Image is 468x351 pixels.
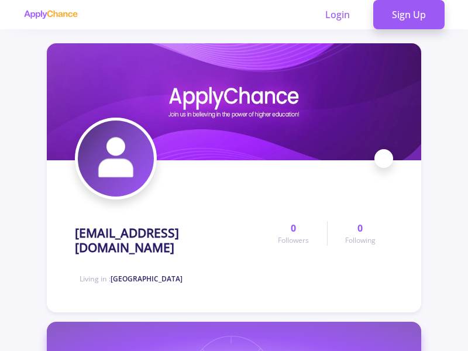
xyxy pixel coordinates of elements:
[111,274,183,284] span: [GEOGRAPHIC_DATA]
[23,10,78,19] img: applychance logo text only
[345,235,376,246] span: Following
[47,43,421,160] img: jbn_mahi@yahoo.comcover image
[278,235,309,246] span: Followers
[80,274,183,284] span: Living in :
[260,221,326,246] a: 0Followers
[291,221,296,235] span: 0
[357,221,363,235] span: 0
[75,226,260,255] h1: [EMAIL_ADDRESS][DOMAIN_NAME]
[78,121,154,197] img: jbn_mahi@yahoo.comavatar
[327,221,393,246] a: 0Following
